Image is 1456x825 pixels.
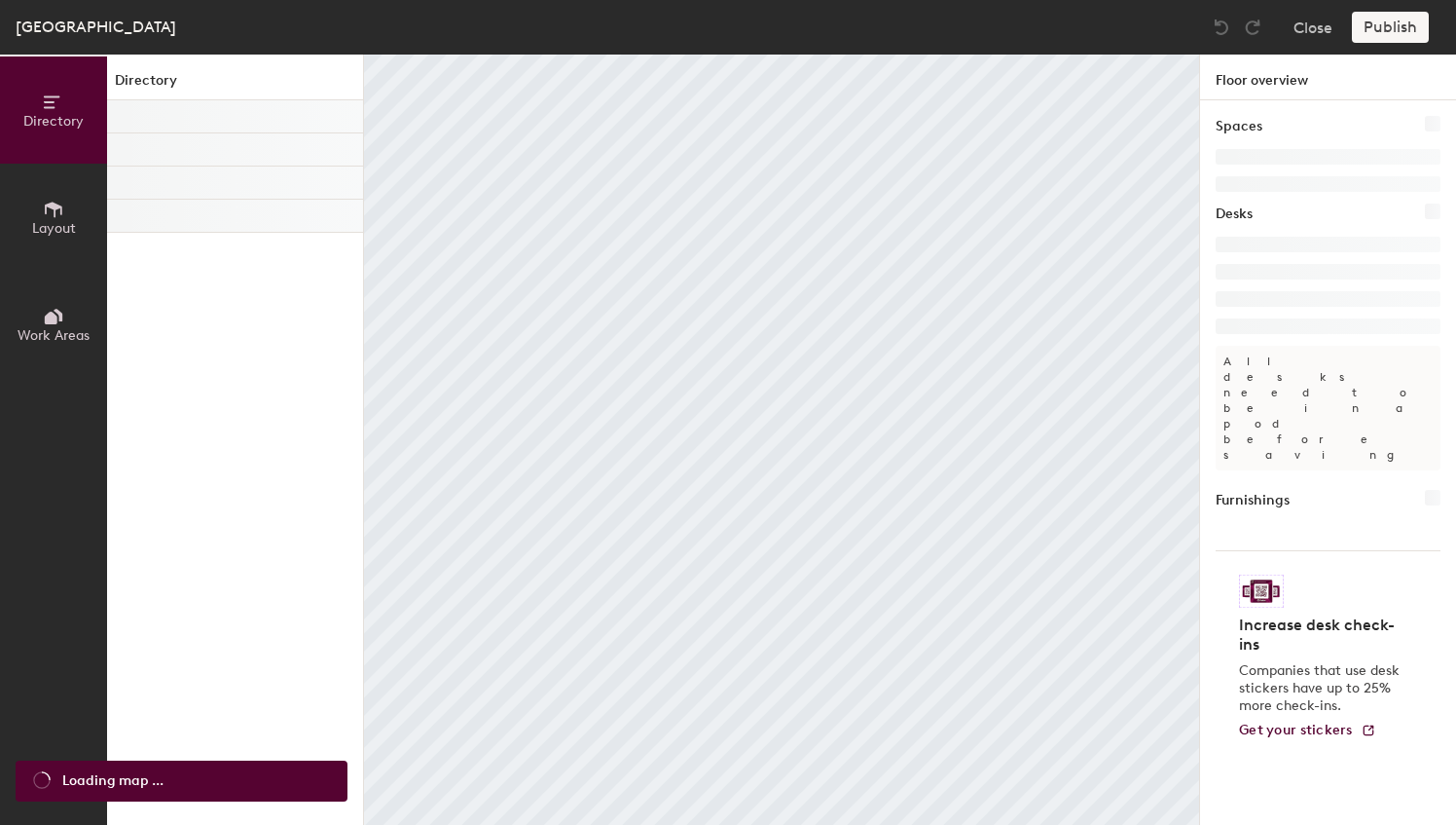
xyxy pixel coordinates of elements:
img: Redo [1243,18,1262,37]
img: Undo [1212,18,1231,37]
span: Work Areas [18,327,90,344]
h1: Directory [107,70,363,100]
p: All desks need to be in a pod before saving [1216,346,1440,470]
h1: Floor overview [1200,55,1456,100]
canvas: Map [364,55,1199,825]
h1: Furnishings [1216,490,1290,511]
h1: Spaces [1216,116,1262,137]
span: Directory [23,113,84,130]
div: [GEOGRAPHIC_DATA] [16,15,176,39]
span: Layout [32,220,76,237]
h4: Increase desk check-ins [1239,616,1405,655]
h1: Desks [1216,204,1253,225]
span: Get your stickers [1239,722,1353,738]
p: Companies that use desk stickers have up to 25% more check-ins. [1239,662,1405,715]
a: Get your stickers [1239,723,1376,739]
img: Sticker logo [1239,575,1284,608]
button: Close [1293,12,1332,43]
span: Loading map ... [62,770,164,792]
